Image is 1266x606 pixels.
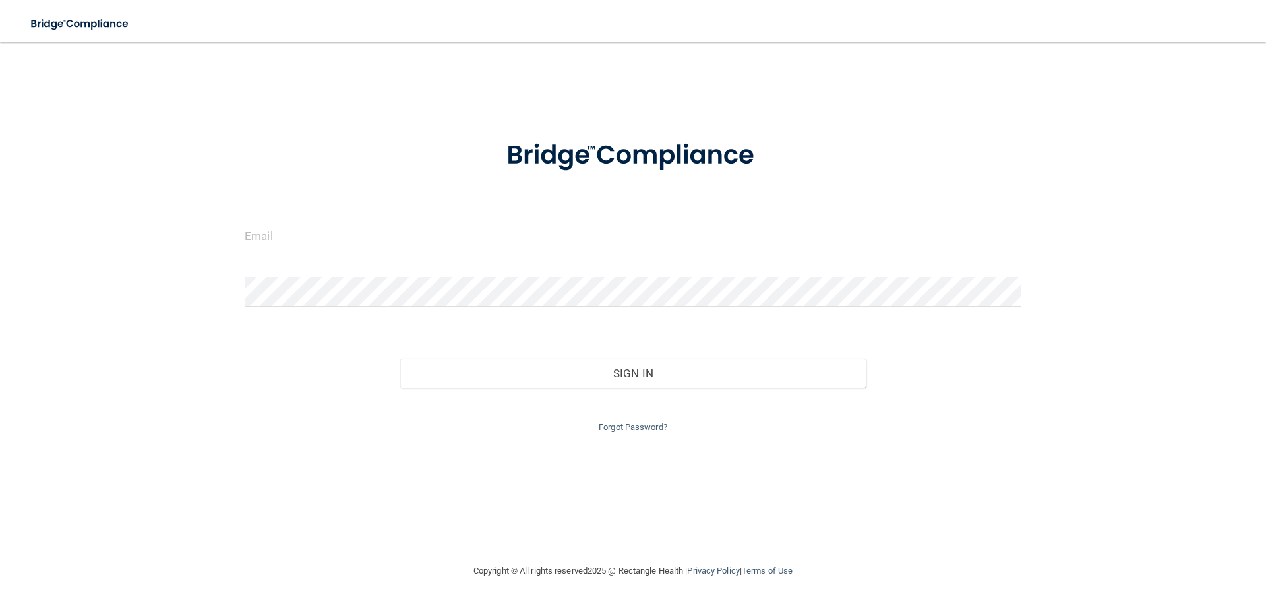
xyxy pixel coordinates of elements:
[479,121,787,190] img: bridge_compliance_login_screen.278c3ca4.svg
[245,222,1021,251] input: Email
[392,550,874,592] div: Copyright © All rights reserved 2025 @ Rectangle Health | |
[742,566,793,576] a: Terms of Use
[599,422,667,432] a: Forgot Password?
[687,566,739,576] a: Privacy Policy
[400,359,866,388] button: Sign In
[20,11,141,38] img: bridge_compliance_login_screen.278c3ca4.svg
